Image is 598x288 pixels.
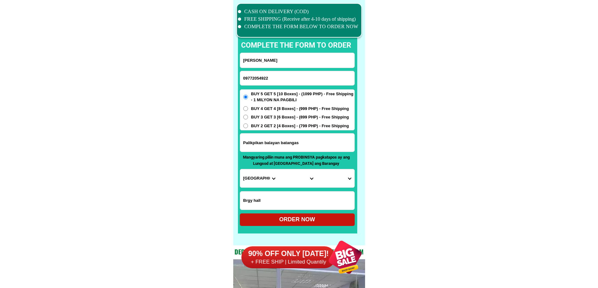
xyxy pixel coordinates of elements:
div: ORDER NOW [240,215,355,224]
li: CASH ON DELIVERY (COD) [238,8,358,15]
span: BUY 5 GET 5 [10 Boxes] - (1099 PHP) - Free Shipping - 1 MILYON NA PAGBILI [251,91,354,103]
input: BUY 5 GET 5 [10 Boxes] - (1099 PHP) - Free Shipping - 1 MILYON NA PAGBILI [243,95,248,99]
span: BUY 3 GET 3 [6 Boxes] - (899 PHP) - Free Shipping [251,114,349,120]
select: Select commune [316,169,354,187]
li: COMPLETE THE FORM BELOW TO ORDER NOW [238,23,358,30]
h6: + FREE SHIP | Limited Quantily [241,259,336,265]
p: Mangyaring piliin muna ang PROBINSYA pagkatapos ay ang Lungsod at [GEOGRAPHIC_DATA] ang Barangay [240,154,353,166]
input: Input full_name [240,53,354,68]
p: complete the form to order [235,40,358,51]
h6: 90% OFF ONLY [DATE]! [241,249,336,259]
select: Select province [240,169,278,187]
input: Input address [240,134,354,152]
li: FREE SHIPPING (Receive after 4-10 days of shipping) [238,15,358,23]
input: BUY 4 GET 4 [8 Boxes] - (999 PHP) - Free Shipping [243,106,248,111]
span: BUY 4 GET 4 [8 Boxes] - (999 PHP) - Free Shipping [251,106,349,112]
input: BUY 3 GET 3 [6 Boxes] - (899 PHP) - Free Shipping [243,115,248,119]
input: BUY 2 GET 2 [4 Boxes] - (799 PHP) - Free Shipping [243,123,248,128]
span: BUY 2 GET 2 [4 Boxes] - (799 PHP) - Free Shipping [251,123,349,129]
input: Input phone_number [240,71,354,85]
h2: Dedicated and professional consulting team [233,247,365,256]
select: Select district [278,169,316,187]
input: Input LANDMARKOFLOCATION [240,191,354,210]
